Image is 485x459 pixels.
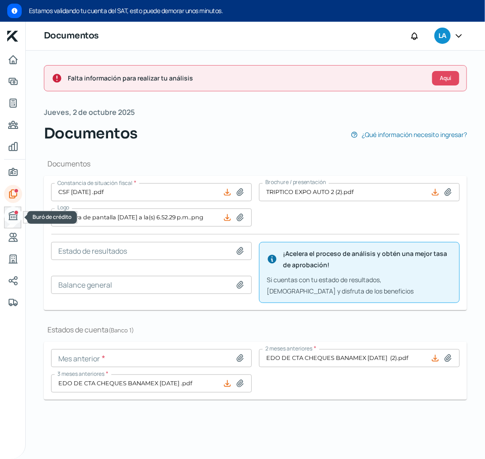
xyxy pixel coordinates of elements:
[4,51,22,69] a: Inicio
[44,325,467,335] h1: Estados de cuenta
[265,178,326,186] span: Brochure / presentación
[4,116,22,134] a: Pago a proveedores
[438,31,446,42] span: LA
[44,123,138,144] span: Documentos
[4,228,22,246] a: Referencias
[4,94,22,112] a: Tus créditos
[44,159,467,169] h1: Documentos
[4,250,22,268] a: Industria
[440,76,452,81] span: Aquí
[4,163,22,181] a: Información general
[4,293,22,312] a: Colateral
[4,272,22,290] a: Redes sociales
[265,345,312,353] span: 2 meses anteriores
[33,213,71,221] span: Buró de crédito
[4,207,22,225] a: Buró de crédito
[44,106,135,119] span: Jueves, 2 de octubre 2025
[283,248,452,270] span: ¡Acelera el proceso de análisis y obtén una mejor tasa de aprobación!
[4,185,22,203] a: Documentos
[57,203,69,211] span: Logo
[4,137,22,156] a: Mis finanzas
[57,370,104,378] span: 3 meses anteriores
[432,71,459,85] button: Aquí
[44,29,99,43] h1: Documentos
[68,72,425,84] span: Falta información para realizar tu análisis
[362,129,467,140] span: ¿Qué información necesito ingresar?
[108,326,134,334] span: ( Banco 1 )
[4,72,22,90] a: Adelantar facturas
[29,5,478,16] span: Estamos validando tu cuenta del SAT, esto puede demorar unos minutos.
[267,275,414,295] span: Si cuentas con tu estado de resultados, [DEMOGRAPHIC_DATA] y disfruta de los beneficios
[57,179,132,187] span: Constancia de situación fiscal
